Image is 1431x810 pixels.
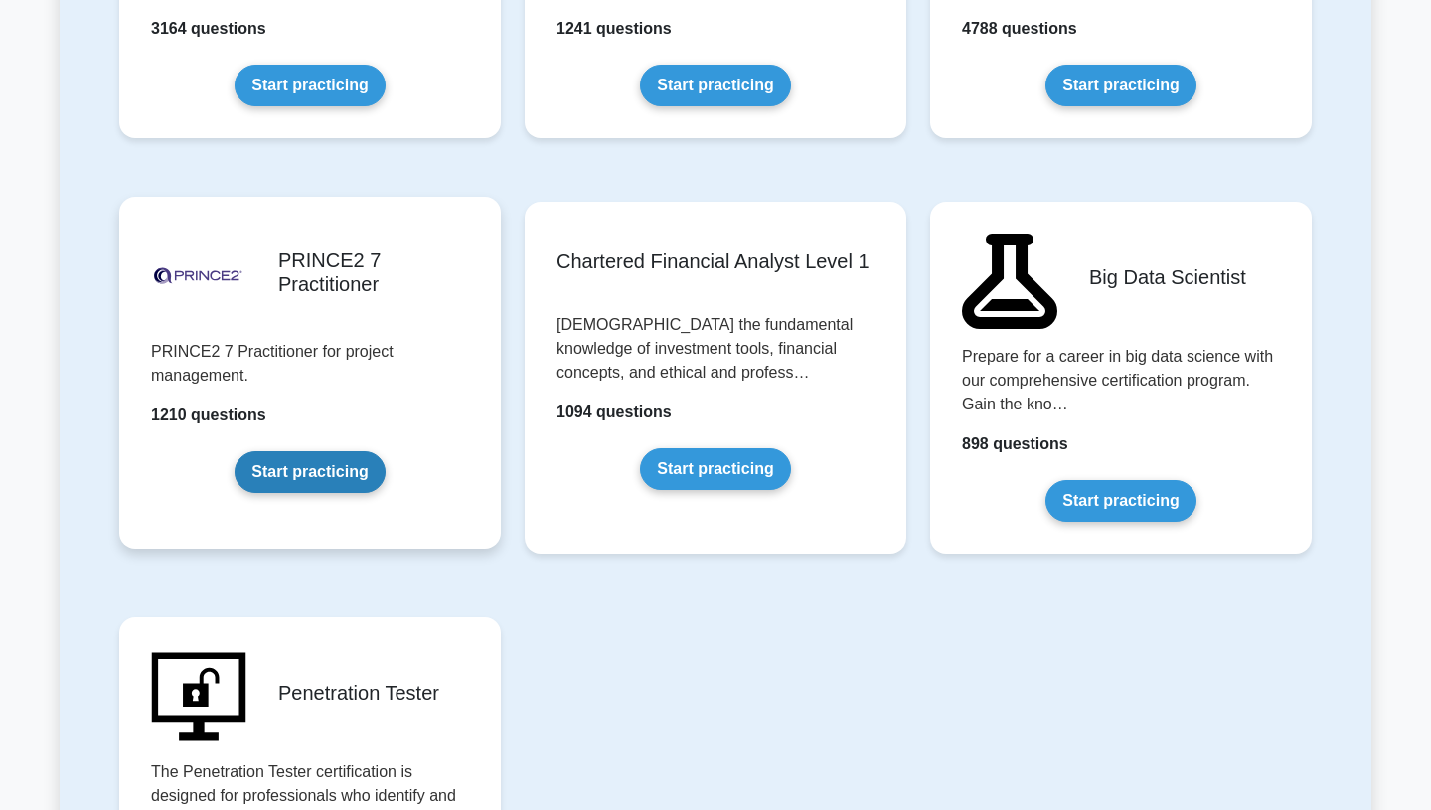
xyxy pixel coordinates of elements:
[235,451,385,493] a: Start practicing
[640,65,790,106] a: Start practicing
[235,65,385,106] a: Start practicing
[1045,480,1195,522] a: Start practicing
[640,448,790,490] a: Start practicing
[1045,65,1195,106] a: Start practicing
